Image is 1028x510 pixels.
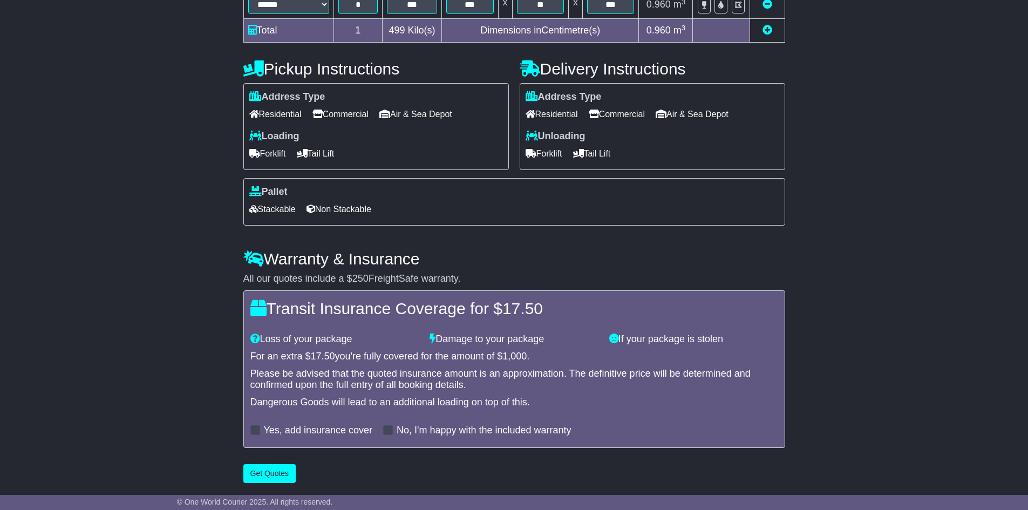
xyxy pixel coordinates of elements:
[250,397,778,409] div: Dangerous Goods will lead to an additional loading on top of this.
[297,145,335,162] span: Tail Lift
[249,201,296,217] span: Stackable
[442,19,639,43] td: Dimensions in Centimetre(s)
[526,131,586,142] label: Unloading
[250,368,778,391] div: Please be advised that the quoted insurance amount is an approximation. The definitive price will...
[243,19,333,43] td: Total
[250,300,778,317] h4: Transit Insurance Coverage for $
[352,273,369,284] span: 250
[243,250,785,268] h4: Warranty & Insurance
[245,334,425,345] div: Loss of your package
[604,334,784,345] div: If your package is stolen
[389,25,405,36] span: 499
[589,106,645,123] span: Commercial
[249,131,299,142] label: Loading
[264,425,372,437] label: Yes, add insurance cover
[526,106,578,123] span: Residential
[250,351,778,363] div: For an extra $ you're fully covered for the amount of $ .
[311,351,335,362] span: 17.50
[424,334,604,345] div: Damage to your package
[682,24,686,32] sup: 3
[646,25,671,36] span: 0.960
[177,498,333,506] span: © One World Courier 2025. All rights reserved.
[243,464,296,483] button: Get Quotes
[379,106,452,123] span: Air & Sea Depot
[573,145,611,162] span: Tail Lift
[249,145,286,162] span: Forklift
[526,145,562,162] span: Forklift
[307,201,371,217] span: Non Stackable
[249,91,325,103] label: Address Type
[243,60,509,78] h4: Pickup Instructions
[249,106,302,123] span: Residential
[656,106,729,123] span: Air & Sea Depot
[383,19,442,43] td: Kilo(s)
[397,425,571,437] label: No, I'm happy with the included warranty
[333,19,383,43] td: 1
[243,273,785,285] div: All our quotes include a $ FreightSafe warranty.
[502,300,543,317] span: 17.50
[763,25,772,36] a: Add new item
[502,351,527,362] span: 1,000
[249,186,288,198] label: Pallet
[312,106,369,123] span: Commercial
[526,91,602,103] label: Address Type
[520,60,785,78] h4: Delivery Instructions
[673,25,686,36] span: m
